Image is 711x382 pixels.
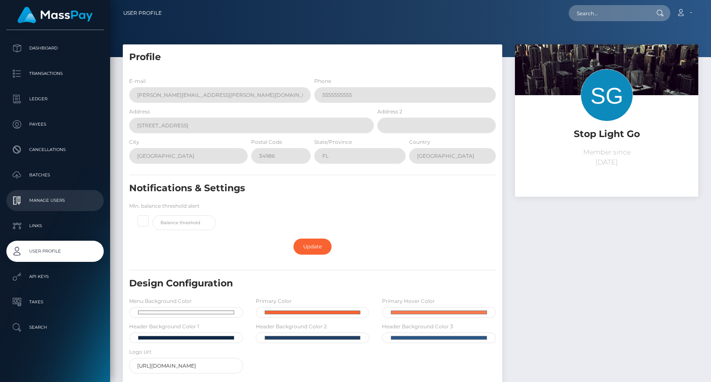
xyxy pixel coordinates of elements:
p: Search [10,321,100,334]
label: Header Background Color 2 [256,323,327,330]
p: Payees [10,118,100,131]
h5: Notifications & Settings [129,182,437,195]
a: Transactions [6,63,104,84]
p: Batches [10,169,100,181]
h5: Stop Light Go [521,128,692,141]
h5: Design Configuration [129,277,437,290]
a: Cancellations [6,139,104,160]
a: Taxes [6,291,104,313]
a: Payees [6,114,104,135]
p: Dashboard [10,42,100,55]
a: Batches [6,165,104,186]
p: User Profile [10,245,100,258]
a: Dashboard [6,38,104,59]
label: Country [409,138,430,146]
a: Links [6,215,104,236]
img: ... [515,44,698,167]
a: Ledger [6,88,104,110]
p: Ledger [10,93,100,105]
label: Phone [314,77,331,85]
label: Menu Background Color [129,297,192,305]
label: Min. balance threshold alert [129,202,199,210]
p: Taxes [10,296,100,308]
label: Primary Hover Color [382,297,435,305]
p: Links [10,220,100,232]
a: User Profile [123,4,162,22]
p: API Keys [10,270,100,283]
h5: Profile [129,51,496,64]
p: Cancellations [10,143,100,156]
label: City [129,138,139,146]
a: Update [293,239,332,255]
label: Address 2 [377,108,402,115]
a: User Profile [6,241,104,262]
input: Search... [569,5,648,21]
p: Manage Users [10,194,100,207]
label: Logo Url: [129,348,152,356]
img: MassPay Logo [17,7,93,23]
label: Header Background Color 3 [382,323,453,330]
label: Primary Color [256,297,292,305]
a: Manage Users [6,190,104,211]
label: Header Background Color 1 [129,323,199,330]
label: Postal Code [251,138,282,146]
label: State/Province [314,138,352,146]
p: Member since [DATE] [521,147,692,168]
label: E-mail [129,77,146,85]
label: Address [129,108,150,115]
a: Search [6,317,104,338]
a: API Keys [6,266,104,287]
p: Transactions [10,67,100,80]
